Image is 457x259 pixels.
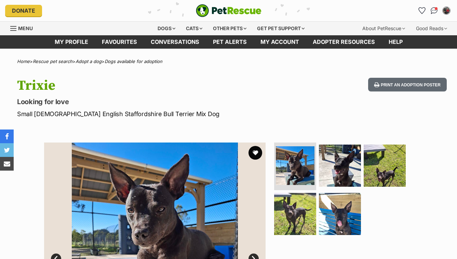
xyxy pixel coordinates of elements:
button: Print an adoption poster [368,78,447,92]
a: Favourites [416,5,427,16]
a: conversations [144,35,206,49]
a: PetRescue [196,4,261,17]
img: chat-41dd97257d64d25036548639549fe6c8038ab92f7586957e7f3b1b290dea8141.svg [431,7,438,14]
a: Adopter resources [306,35,382,49]
a: Adopt a dog [76,59,102,64]
img: Photo of Trixie [274,193,316,235]
a: Conversations [429,5,440,16]
a: My account [254,35,306,49]
a: Menu [10,22,38,34]
img: Photo of Trixie [319,193,361,235]
div: Good Reads [411,22,452,35]
a: Favourites [95,35,144,49]
a: Help [382,35,409,49]
div: Cats [181,22,207,35]
a: Home [17,59,30,64]
a: My profile [48,35,95,49]
a: Pet alerts [206,35,254,49]
h1: Trixie [17,78,279,94]
ul: Account quick links [416,5,452,16]
img: Photo of Trixie [319,145,361,187]
button: favourite [248,146,262,160]
img: Photo of Trixie [276,146,314,185]
img: logo-e224e6f780fb5917bec1dbf3a21bbac754714ae5b6737aabdf751b685950b380.svg [196,4,261,17]
div: Dogs [153,22,180,35]
a: Donate [5,5,42,16]
div: About PetRescue [358,22,410,35]
button: My account [441,5,452,16]
div: Get pet support [252,22,309,35]
div: Other pets [208,22,251,35]
img: Julie profile pic [443,7,450,14]
p: Small [DEMOGRAPHIC_DATA] English Staffordshire Bull Terrier Mix Dog [17,109,279,119]
p: Looking for love [17,97,279,107]
img: Photo of Trixie [364,145,406,187]
a: Dogs available for adoption [105,59,162,64]
a: Rescue pet search [33,59,72,64]
span: Menu [18,25,33,31]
